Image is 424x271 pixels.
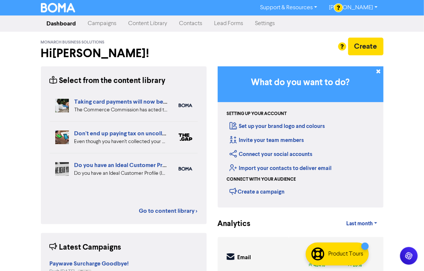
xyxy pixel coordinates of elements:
[229,77,372,88] h3: What do you want to do?
[41,40,105,45] span: Monarch Business Solutions
[179,167,192,171] img: boma
[340,216,383,231] a: Last month
[348,38,383,55] button: Create
[179,104,192,108] img: boma
[218,66,383,208] div: Getting Started in BOMA
[249,16,281,31] a: Settings
[74,170,168,177] div: Do you have an Ideal Customer Profile (ICP)? We’ve got advice on five key elements to include in ...
[238,254,251,262] div: Email
[230,137,304,144] a: Invite your team members
[209,16,249,31] a: Lead Forms
[230,165,332,172] a: Import your contacts to deliver email
[50,260,129,267] strong: Paywave Surcharge Goodbye!
[74,138,168,146] div: Even though you haven’t collected your debtors, you still have to pay tax on them. This is becaus...
[174,16,209,31] a: Contacts
[50,75,166,87] div: Select from the content library
[387,236,424,271] iframe: Chat Widget
[346,220,373,227] span: Last month
[74,98,217,105] a: Taking card payments will now be more cost effective
[50,242,122,253] div: Latest Campaigns
[139,206,198,215] a: Go to content library >
[227,111,287,117] div: Setting up your account
[74,106,168,114] div: The Commerce Commission has acted to reduce the cost of interchange fees on Visa and Mastercard p...
[74,130,202,137] a: Don't end up paying tax on uncollected debtors!
[41,3,76,13] img: BOMA Logo
[323,2,383,14] a: [PERSON_NAME]
[82,16,123,31] a: Campaigns
[179,133,192,140] img: thegap
[312,262,325,268] span: 424%
[123,16,174,31] a: Content Library
[254,2,323,14] a: Support & Resources
[230,151,313,158] a: Connect your social accounts
[227,176,296,183] div: Connect with your audience
[41,16,82,31] a: Dashboard
[308,246,326,253] div: open
[230,186,285,197] div: Create a campaign
[230,123,325,130] a: Set up your brand logo and colours
[74,161,178,169] a: Do you have an Ideal Customer Profile?
[41,46,207,60] h2: Hi [PERSON_NAME] !
[218,218,236,230] div: Analytics
[50,261,129,267] a: Paywave Surcharge Goodbye!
